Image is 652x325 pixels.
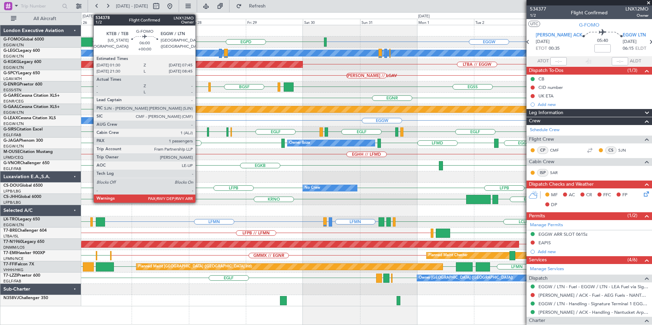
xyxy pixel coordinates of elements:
a: T7-LZZIPraetor 600 [3,274,40,278]
span: ETOT [536,45,547,52]
span: ATOT [537,58,549,65]
a: G-FOMOGlobal 6000 [3,37,44,42]
a: G-LEGCLegacy 600 [3,49,40,53]
a: LFPB/LBG [3,189,21,194]
a: G-ENRGPraetor 600 [3,82,42,87]
span: CS-DOU [3,184,19,188]
button: UTC [528,21,540,27]
a: [PERSON_NAME] / ACK - Handling - Nantucket Arpt Ops [PERSON_NAME] / ACK [538,309,649,315]
div: CS [605,146,617,154]
a: EGGW / LTN - Fuel - EGGW / LTN - LEA Fuel via Signature in EGGW [538,284,649,290]
span: FFC [603,192,611,199]
span: [PERSON_NAME] ACK [536,32,582,39]
span: [DATE] [623,38,637,45]
a: LTBA/ISL [3,234,19,239]
a: LX-TROLegacy 650 [3,217,40,221]
span: T7-BRE [3,229,17,233]
span: G-FOMO [3,37,21,42]
span: Permits [529,212,545,220]
span: G-KGKG [3,60,19,64]
span: EGGW LTN [623,32,646,39]
div: Planned Maint Dusseldorf [95,104,140,114]
a: G-KGKGLegacy 600 [3,60,41,64]
div: Tue 2 [474,19,531,25]
button: Refresh [233,1,274,12]
a: G-SPCYLegacy 650 [3,71,40,75]
span: 534377 [530,5,546,13]
input: --:-- [550,57,567,65]
span: T7-N1960 [3,240,23,244]
span: N358VJ [3,296,19,300]
span: G-SIRS [3,127,16,131]
span: G-VNOR [3,161,20,165]
span: (1/2) [627,212,637,219]
a: DNMM/LOS [3,245,25,250]
a: Manage Permits [530,222,563,229]
span: T7-EMI [3,251,17,255]
a: EGLF/FAB [3,166,21,171]
div: Flight Confirmed [571,9,608,16]
span: T7-LZZI [3,274,17,278]
a: T7-BREChallenger 604 [3,229,47,233]
span: [DATE] - [DATE] [116,3,148,9]
a: LGAV/ATH [3,76,22,81]
div: Planned Maint [GEOGRAPHIC_DATA] ([GEOGRAPHIC_DATA] Intl) [138,262,252,272]
div: Sat 30 [303,19,360,25]
span: 05:40 [597,37,608,44]
div: Owner Ibiza [289,138,310,148]
span: 1/2 [530,13,546,18]
span: Leg Information [529,109,563,117]
span: G-LEGC [3,49,18,53]
span: G-GAAL [3,105,19,109]
a: [PERSON_NAME] / ACK - Fuel - AEG Fuels - NANTUCKET MEMORIAL - [PERSON_NAME] / ACK [538,292,649,298]
span: Services [529,256,547,264]
a: EGGW / LTN - Handling - Signature Terminal 1 EGGW / LTN [538,301,649,307]
a: G-GARECessna Citation XLS+ [3,94,60,98]
a: EGGW/LTN [3,54,24,59]
span: M-OUSE [3,150,20,154]
span: G-LEAX [3,116,18,120]
span: G-JAGA [3,139,19,143]
span: [DATE] [536,38,550,45]
span: 06:15 [623,45,634,52]
div: EGGW ARR SLOT 0615z [538,231,588,237]
span: T7-FFI [3,262,15,266]
div: Planned Maint Chester [428,250,468,261]
a: G-GAALCessna Citation XLS+ [3,105,60,109]
a: EGGW/LTN [3,43,24,48]
a: CS-DOUGlobal 6500 [3,184,43,188]
span: G-SPCY [3,71,18,75]
div: Add new [538,102,649,107]
div: [DATE] [418,14,430,19]
input: Trip Number [21,1,60,11]
span: ALDT [630,58,641,65]
a: T7-FFIFalcon 7X [3,262,34,266]
div: CID number [538,84,563,90]
a: T7-N1960Legacy 650 [3,240,44,244]
span: AC [569,192,575,199]
div: CP [537,146,548,154]
span: FP [622,192,627,199]
a: T7-EMIHawker 900XP [3,251,45,255]
a: EGNR/CEG [3,99,24,104]
a: LFMD/CEQ [3,155,23,160]
span: CS-JHH [3,195,18,199]
span: Refresh [243,4,272,9]
div: Owner [GEOGRAPHIC_DATA] ([GEOGRAPHIC_DATA]) [419,273,513,283]
span: Charter [529,317,545,325]
a: LFMN/NCE [3,256,24,261]
div: CB [538,76,544,82]
span: G-FOMO [579,21,599,29]
span: Flight Crew [529,136,554,143]
span: ELDT [635,45,646,52]
div: Mon 1 [417,19,474,25]
a: EGSS/STN [3,88,21,93]
a: G-LEAXCessna Citation XLS [3,116,56,120]
a: EGLF/FAB [3,133,21,138]
div: EAPIS [538,240,551,246]
div: Wed 27 [132,19,189,25]
span: All Aircraft [18,16,72,21]
div: Thu 28 [189,19,246,25]
span: G-ENRG [3,82,19,87]
div: UK ETA [538,93,553,99]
